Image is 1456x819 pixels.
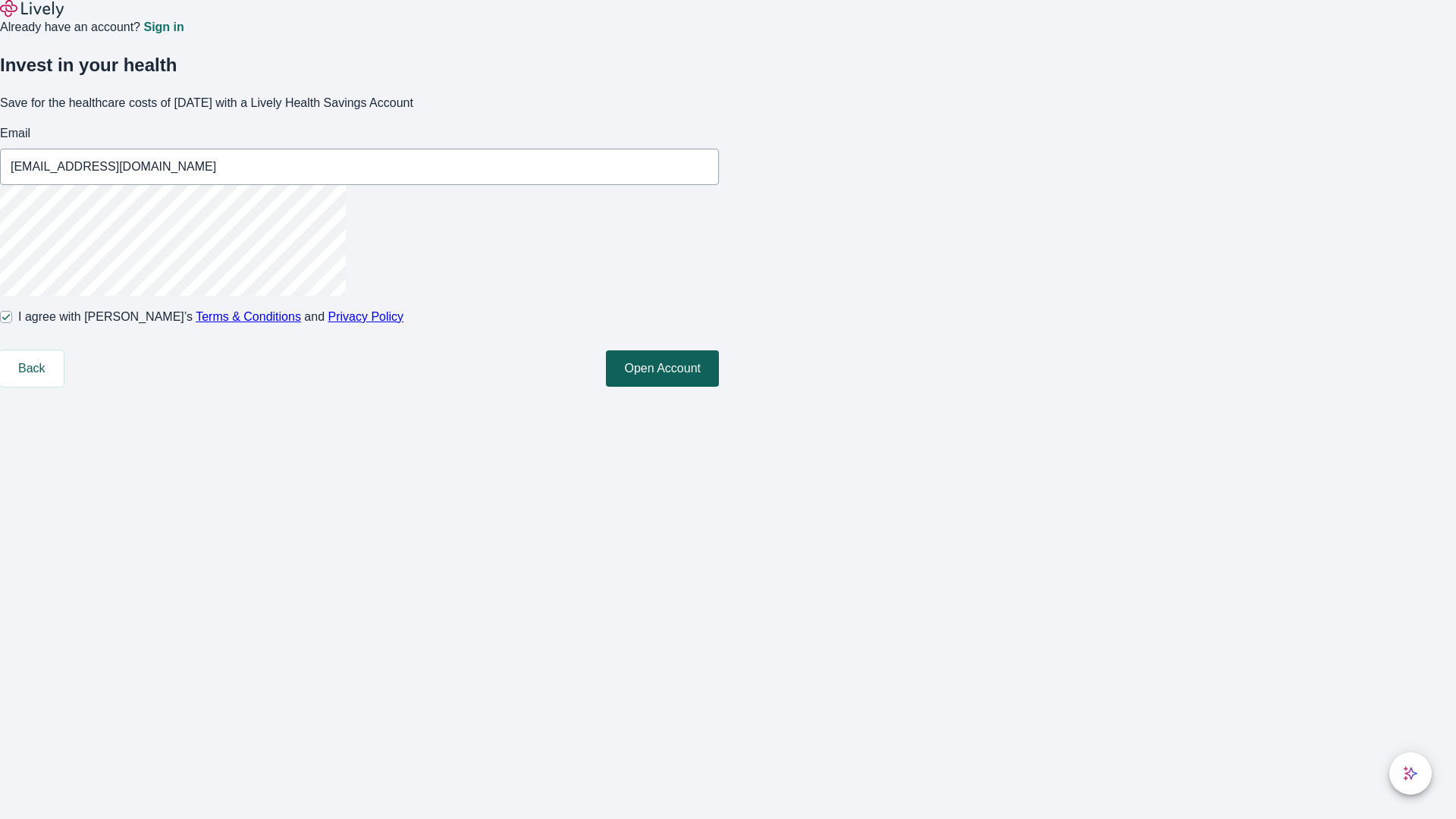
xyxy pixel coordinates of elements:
button: chat [1389,752,1432,795]
a: Privacy Policy [328,310,404,323]
span: I agree with [PERSON_NAME]’s and [18,308,403,326]
button: Open Account [606,350,719,387]
a: Terms & Conditions [196,310,301,323]
svg: Lively AI Assistant [1403,766,1418,781]
a: Sign in [143,21,184,33]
